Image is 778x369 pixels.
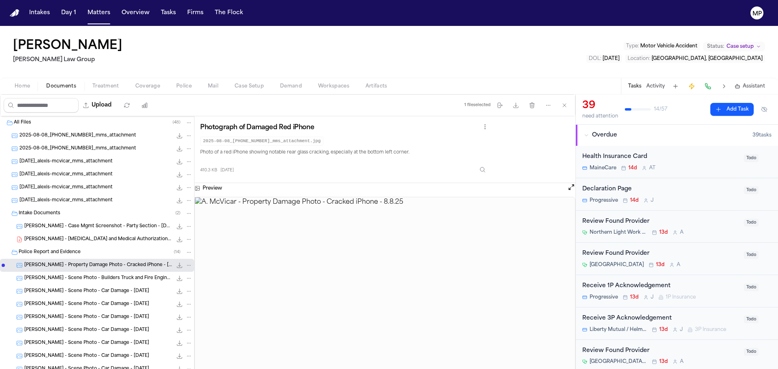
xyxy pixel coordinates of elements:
[670,81,681,92] button: Add Task
[576,243,778,275] div: Open task: Review Found Provider
[208,83,218,90] span: Mail
[175,313,184,321] button: Download A. McVicar - Scene Photo - Car Damage - 8.12.25
[24,275,172,282] span: [PERSON_NAME] - Scene Photo - Builders Truck and Fire Engine - [DATE]
[680,326,683,333] span: J
[24,288,149,295] span: [PERSON_NAME] - Scene Photo - Car Damage - [DATE]
[659,229,668,236] span: 13d
[135,83,160,90] span: Coverage
[24,301,149,308] span: [PERSON_NAME] - Scene Photo - Car Damage - [DATE]
[744,154,759,162] span: Todo
[4,98,79,113] input: Search files
[666,294,696,301] span: 1P Insurance
[590,294,618,301] span: Progressive
[19,249,81,256] span: Police Report and Evidence
[58,6,79,20] button: Day 1
[200,124,314,132] h3: Photograph of Damaged Red iPhone
[582,282,739,291] div: Receive 1P Acknowledgement
[582,113,618,119] div: need attention
[92,83,119,90] span: Treatment
[626,44,639,49] span: Type :
[686,81,697,92] button: Create Immediate Task
[710,103,754,116] button: Add Task
[582,217,739,226] div: Review Found Provider
[590,197,618,204] span: Progressive
[743,83,765,90] span: Assistant
[744,186,759,194] span: Todo
[744,284,759,291] span: Todo
[280,83,302,90] span: Demand
[727,43,754,50] span: Case setup
[735,83,765,90] button: Assistant
[630,294,639,301] span: 13d
[175,222,184,230] button: Download A. McVicar - Case Mgmt Screenshot - Party Section - 8.6.25
[46,83,76,90] span: Documents
[702,81,714,92] button: Make a Call
[203,185,222,192] h3: Preview
[24,262,172,269] span: [PERSON_NAME] - Property Damage Photo - Cracked iPhone - [DATE]
[200,149,490,156] p: Photo of a red iPhone showing notable rear glass cracking, especially at the bottom left corner.
[475,162,490,177] button: Inspect
[175,261,184,269] button: Download A. McVicar - Property Damage Photo - Cracked iPhone - 8.8.25
[19,132,136,139] span: 2025-08-08_[PHONE_NUMBER]_mms_attachment
[84,6,113,20] a: Matters
[14,119,31,126] span: All Files
[19,158,113,165] span: [DATE]_alexis-mcvicar_mms_attachment
[175,235,184,243] button: Download A. McVicar - Retainer and Medical Authorizations Packet - 8.2025
[744,219,759,226] span: Todo
[628,165,637,171] span: 14d
[744,316,759,323] span: Todo
[590,229,647,236] span: Northern Light Work Health
[576,275,778,307] div: Open task: Receive 1P Acknowledgement
[640,44,697,49] span: Motor Vehicle Accident
[628,83,641,90] button: Tasks
[118,6,153,20] button: Overview
[15,83,30,90] span: Home
[26,6,53,20] button: Intakes
[592,131,617,139] span: Overdue
[24,236,172,243] span: [PERSON_NAME] - [MEDICAL_DATA] and Medical Authorizations Packet - 8.2025
[586,55,622,63] button: Edit DOL: 2025-07-14
[582,152,739,162] div: Health Insurance Card
[175,132,184,140] button: Download 2025-08-08_207-291-2218_mms_attachment
[175,326,184,334] button: Download A. McVicar - Scene Photo - Car Damage - 8.8.25
[659,358,668,365] span: 13d
[652,56,763,61] span: [GEOGRAPHIC_DATA], [GEOGRAPHIC_DATA]
[365,83,387,90] span: Artifacts
[589,56,601,61] span: DOL :
[628,56,650,61] span: Location :
[175,196,184,205] button: Download 2025-08-19_alexis-mcvicar_mms_attachment
[576,146,778,178] div: Open task: Health Insurance Card
[624,42,700,50] button: Edit Type: Motor Vehicle Accident
[200,137,323,146] code: 2025-08-08_[PHONE_NUMBER]_mms_attachment.jpg
[576,125,778,146] button: Overdue39tasks
[677,262,680,268] span: A
[158,6,179,20] button: Tasks
[680,229,684,236] span: A
[656,262,665,268] span: 13d
[235,83,264,90] span: Case Setup
[175,183,184,192] button: Download 2025-08-12_alexis-mcvicar_mms_attachment
[175,158,184,166] button: Download 2025-08-12_alexis-mcvicar_mms_attachment
[590,358,647,365] span: [GEOGRAPHIC_DATA][US_STATE]
[175,300,184,308] button: Download A. McVicar - Scene Photo - Car Damage - 8.12.25
[576,211,778,243] div: Open task: Review Found Provider
[212,6,246,20] button: The Flock
[654,106,667,113] span: 14 / 57
[651,294,654,301] span: J
[13,39,122,53] button: Edit matter name
[173,120,180,125] span: ( 48 )
[174,250,180,254] span: ( 14 )
[184,6,207,20] button: Firms
[24,353,149,360] span: [PERSON_NAME] - Scene Photo - Car Damage - [DATE]
[19,171,113,178] span: [DATE]_alexis-mcvicar_mms_attachment
[79,98,116,113] button: Upload
[13,39,122,53] h1: [PERSON_NAME]
[567,183,575,194] button: Open preview
[582,314,739,323] div: Receive 3P Acknowledgement
[590,326,647,333] span: Liberty Mutual / Helmsman Management Services
[576,307,778,340] div: Open task: Receive 3P Acknowledgement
